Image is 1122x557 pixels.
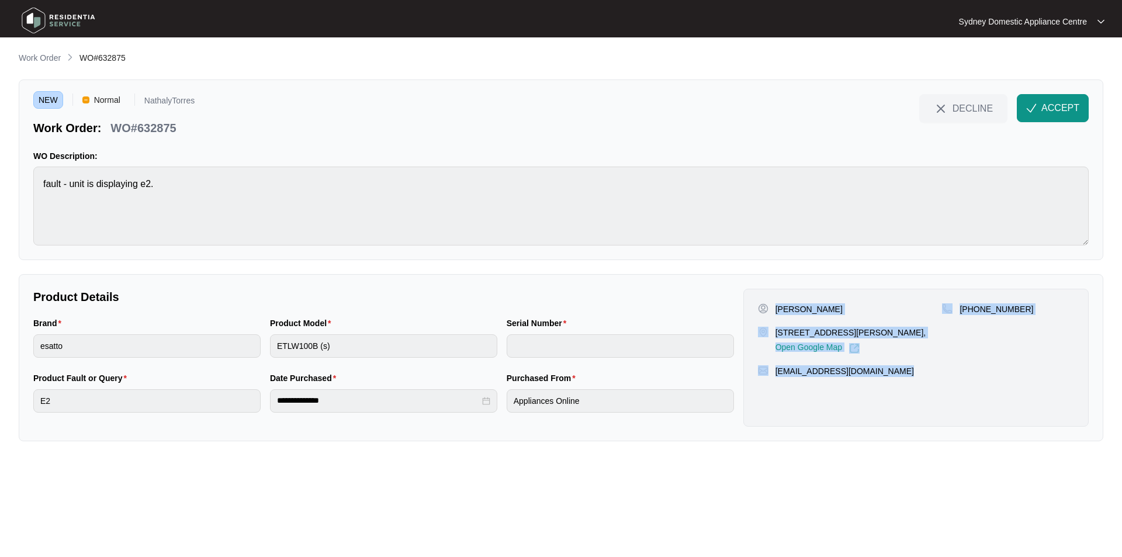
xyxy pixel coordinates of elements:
[89,91,125,109] span: Normal
[959,16,1087,27] p: Sydney Domestic Appliance Centre
[942,303,953,314] img: map-pin
[16,52,63,65] a: Work Order
[507,389,734,413] input: Purchased From
[775,303,843,315] p: [PERSON_NAME]
[758,303,768,314] img: user-pin
[33,317,66,329] label: Brand
[18,3,99,38] img: residentia service logo
[33,167,1089,245] textarea: fault - unit is displaying e2.
[270,334,497,358] input: Product Model
[507,372,580,384] label: Purchased From
[758,327,768,337] img: map-pin
[270,317,336,329] label: Product Model
[33,389,261,413] input: Product Fault or Query
[1017,94,1089,122] button: check-IconACCEPT
[65,53,75,62] img: chevron-right
[33,91,63,109] span: NEW
[919,94,1007,122] button: close-IconDECLINE
[953,102,993,115] span: DECLINE
[277,395,480,407] input: Date Purchased
[270,372,341,384] label: Date Purchased
[507,334,734,358] input: Serial Number
[33,150,1089,162] p: WO Description:
[82,96,89,103] img: Vercel Logo
[1026,103,1037,113] img: check-Icon
[19,52,61,64] p: Work Order
[110,120,176,136] p: WO#632875
[33,289,734,305] p: Product Details
[775,327,926,338] p: [STREET_ADDRESS][PERSON_NAME],
[33,120,101,136] p: Work Order:
[1041,101,1079,115] span: ACCEPT
[144,96,195,109] p: NathalyTorres
[849,343,860,354] img: Link-External
[934,102,948,116] img: close-Icon
[33,334,261,358] input: Brand
[758,365,768,376] img: map-pin
[775,365,914,377] p: [EMAIL_ADDRESS][DOMAIN_NAME]
[1097,19,1104,25] img: dropdown arrow
[960,303,1033,315] p: [PHONE_NUMBER]
[33,372,131,384] label: Product Fault or Query
[79,53,126,63] span: WO#632875
[775,343,860,354] a: Open Google Map
[507,317,571,329] label: Serial Number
